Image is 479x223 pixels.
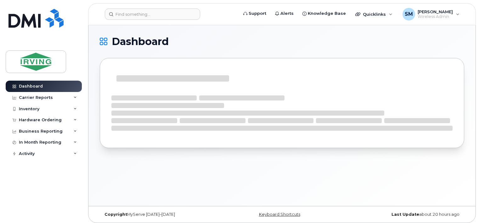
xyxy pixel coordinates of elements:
a: Keyboard Shortcuts [259,212,300,217]
div: about 20 hours ago [343,212,464,217]
strong: Last Update [392,212,419,217]
span: Dashboard [112,37,169,46]
strong: Copyright [104,212,127,217]
div: MyServe [DATE]–[DATE] [100,212,221,217]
